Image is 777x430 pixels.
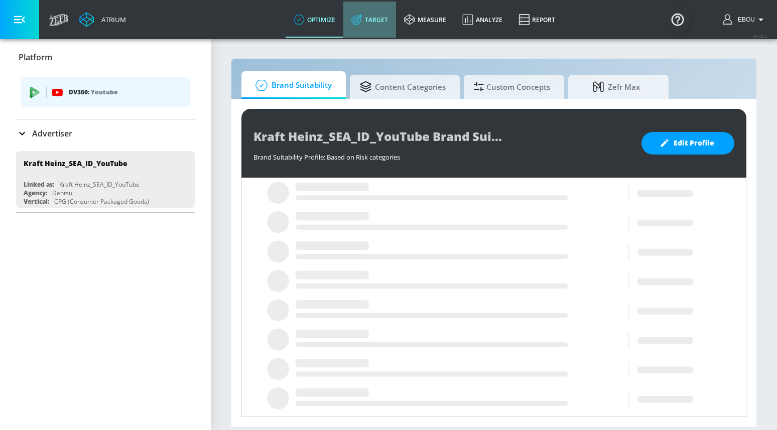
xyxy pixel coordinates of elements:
[52,189,72,197] div: Dentsu
[510,2,563,38] a: Report
[54,197,149,206] div: CPG (Consumer Packaged Goods)
[24,189,47,197] div: Agency:
[578,75,655,99] span: Zefr Max
[24,197,49,206] div: Vertical:
[69,87,182,98] p: DV360:
[32,128,72,139] p: Advertiser
[59,180,140,189] div: Kraft Heinz_SEA_ID_YouTube
[396,2,454,38] a: measure
[664,5,692,33] button: Open Resource Center
[21,77,190,107] div: DV360: Youtube
[251,73,332,97] span: Brand Suitability
[21,73,190,114] ul: list of platforms
[641,132,734,155] button: Edit Profile
[360,75,446,99] span: Content Categories
[723,14,767,26] button: Ebou
[79,12,126,27] a: Atrium
[24,159,127,168] div: Kraft Heinz_SEA_ID_YouTube
[286,2,343,38] a: optimize
[24,180,54,189] div: Linked as:
[16,119,195,148] div: Advertiser
[16,43,195,71] div: Platform
[16,151,195,208] div: Kraft Heinz_SEA_ID_YouTubeLinked as:Kraft Heinz_SEA_ID_YouTubeAgency:DentsuVertical:CPG (Consumer...
[753,33,767,39] span: v 4.32.0
[19,52,52,63] p: Platform
[474,75,550,99] span: Custom Concepts
[91,87,117,97] p: Youtube
[343,2,396,38] a: Target
[734,16,755,23] span: login as: ebou.njie@zefr.com
[454,2,510,38] a: Analyze
[253,148,631,162] div: Brand Suitability Profile: Based on Risk categories
[16,71,195,119] div: Platform
[662,137,714,150] span: Edit Profile
[97,15,126,24] div: Atrium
